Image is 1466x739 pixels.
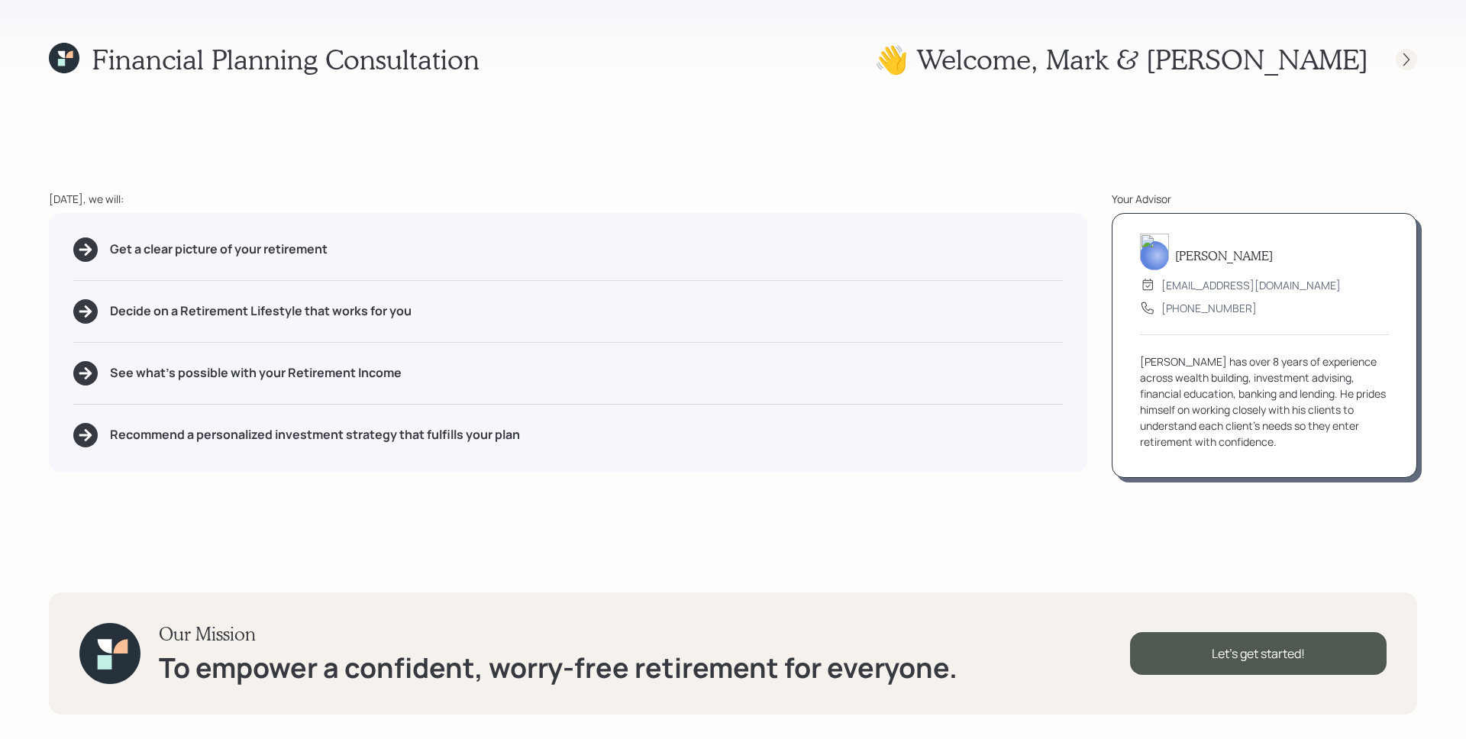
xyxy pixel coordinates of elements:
img: james-distasi-headshot.png [1140,234,1169,270]
h5: Decide on a Retirement Lifestyle that works for you [110,304,412,318]
h1: Financial Planning Consultation [92,43,480,76]
div: Your Advisor [1112,191,1417,207]
div: [PHONE_NUMBER] [1161,300,1257,316]
h5: Get a clear picture of your retirement [110,242,328,257]
div: Let's get started! [1130,632,1387,675]
div: [EMAIL_ADDRESS][DOMAIN_NAME] [1161,277,1341,293]
h5: Recommend a personalized investment strategy that fulfills your plan [110,428,520,442]
h5: See what's possible with your Retirement Income [110,366,402,380]
h1: To empower a confident, worry-free retirement for everyone. [159,651,957,684]
div: [DATE], we will: [49,191,1087,207]
h3: Our Mission [159,623,957,645]
div: [PERSON_NAME] has over 8 years of experience across wealth building, investment advising, financi... [1140,353,1389,450]
h1: 👋 Welcome , Mark & [PERSON_NAME] [874,43,1368,76]
h5: [PERSON_NAME] [1175,248,1273,263]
